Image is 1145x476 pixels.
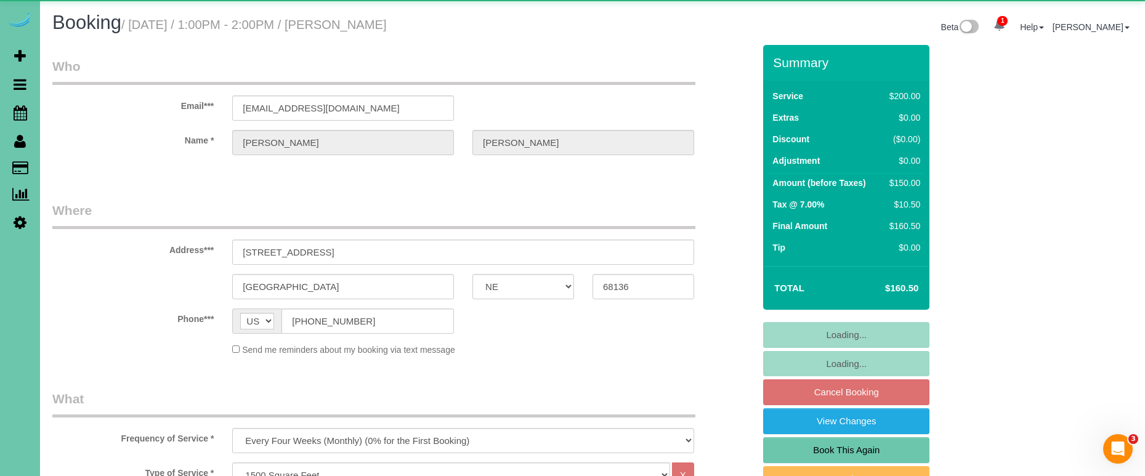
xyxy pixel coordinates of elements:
a: Beta [941,22,979,32]
span: Send me reminders about my booking via text message [242,345,455,355]
img: New interface [958,20,979,36]
h3: Summary [773,55,923,70]
a: [PERSON_NAME] [1053,22,1130,32]
span: Booking [52,12,121,33]
div: $200.00 [884,90,920,102]
label: Discount [772,133,809,145]
label: Service [772,90,803,102]
label: Tax @ 7.00% [772,198,824,211]
div: $10.50 [884,198,920,211]
strong: Total [774,283,804,293]
legend: What [52,390,695,418]
div: $160.50 [884,220,920,232]
span: 3 [1128,434,1138,444]
a: 1 [987,12,1011,39]
a: Book This Again [763,437,929,463]
div: $0.00 [884,111,920,124]
div: $150.00 [884,177,920,189]
label: Extras [772,111,799,124]
div: ($0.00) [884,133,920,145]
img: Automaid Logo [7,12,32,30]
label: Frequency of Service * [43,428,223,445]
div: $0.00 [884,241,920,254]
label: Adjustment [772,155,820,167]
legend: Who [52,57,695,85]
label: Name * [43,130,223,147]
label: Tip [772,241,785,254]
label: Final Amount [772,220,827,232]
a: Help [1020,22,1044,32]
span: 1 [997,16,1008,26]
legend: Where [52,201,695,229]
div: $0.00 [884,155,920,167]
small: / [DATE] / 1:00PM - 2:00PM / [PERSON_NAME] [121,18,387,31]
h4: $160.50 [848,283,918,294]
label: Amount (before Taxes) [772,177,865,189]
a: View Changes [763,408,929,434]
iframe: Intercom live chat [1103,434,1133,464]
